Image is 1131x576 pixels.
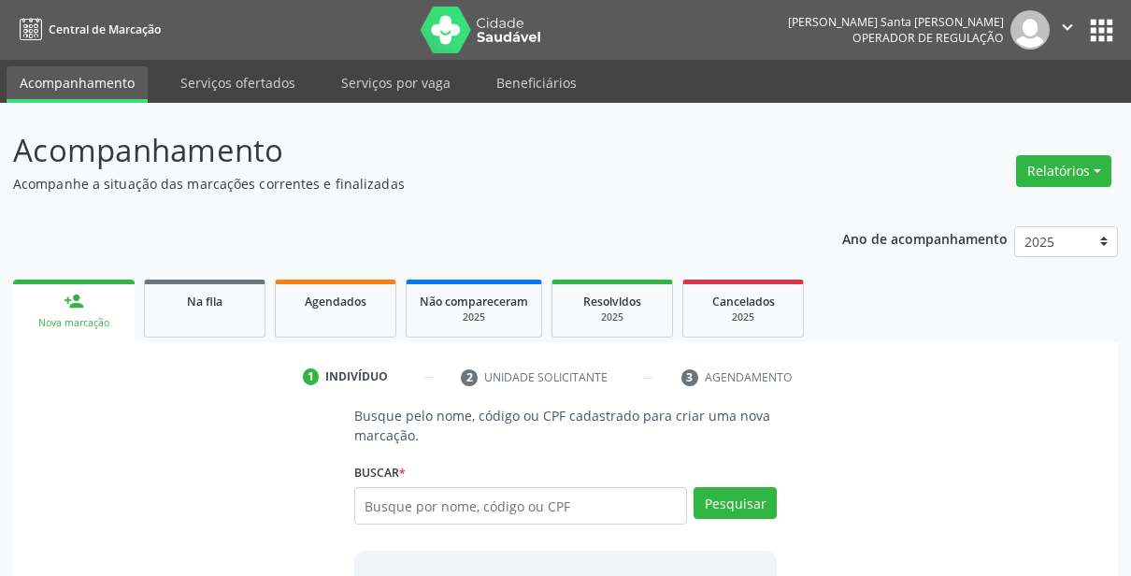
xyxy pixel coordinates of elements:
[842,226,1008,250] p: Ano de acompanhamento
[1050,10,1085,50] button: 
[26,316,122,330] div: Nova marcação
[49,22,161,37] span: Central de Marcação
[696,310,790,324] div: 2025
[583,294,641,310] span: Resolvidos
[788,14,1004,30] div: [PERSON_NAME] Santa [PERSON_NAME]
[354,487,688,525] input: Busque por nome, código ou CPF
[1057,17,1078,37] i: 
[305,294,366,310] span: Agendados
[565,310,659,324] div: 2025
[1016,155,1111,187] button: Relatórios
[303,368,320,385] div: 1
[187,294,222,310] span: Na fila
[167,66,308,99] a: Serviços ofertados
[328,66,464,99] a: Serviços por vaga
[325,368,388,385] div: Indivíduo
[13,14,161,45] a: Central de Marcação
[13,127,786,174] p: Acompanhamento
[712,294,775,310] span: Cancelados
[1010,10,1050,50] img: img
[420,294,528,310] span: Não compareceram
[483,66,590,99] a: Beneficiários
[420,310,528,324] div: 2025
[1085,14,1118,47] button: apps
[7,66,148,103] a: Acompanhamento
[694,487,777,519] button: Pesquisar
[13,174,786,194] p: Acompanhe a situação das marcações correntes e finalizadas
[852,30,1004,46] span: Operador de regulação
[354,458,406,487] label: Buscar
[64,291,84,311] div: person_add
[354,406,778,445] p: Busque pelo nome, código ou CPF cadastrado para criar uma nova marcação.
